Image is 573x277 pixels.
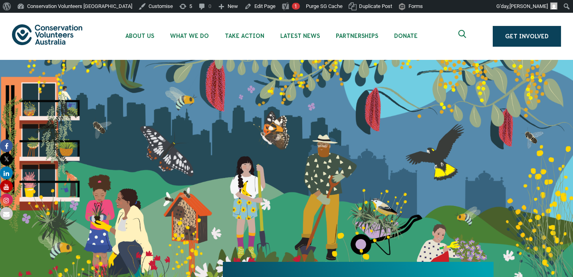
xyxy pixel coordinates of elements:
a: Get Involved [493,26,561,47]
li: Take Action [217,13,272,60]
span: Partnerships [336,33,378,39]
span: What We Do [170,33,209,39]
li: What We Do [162,13,217,60]
span: Donate [394,33,418,39]
img: logo.svg [12,24,82,45]
span: Expand search box [458,30,468,43]
span: Latest News [280,33,320,39]
span: Take Action [225,33,264,39]
button: Expand search box Close search box [454,27,473,46]
span: [PERSON_NAME] [510,3,548,9]
li: About Us [117,13,162,60]
span: About Us [125,33,154,39]
span: 1 [294,3,297,9]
